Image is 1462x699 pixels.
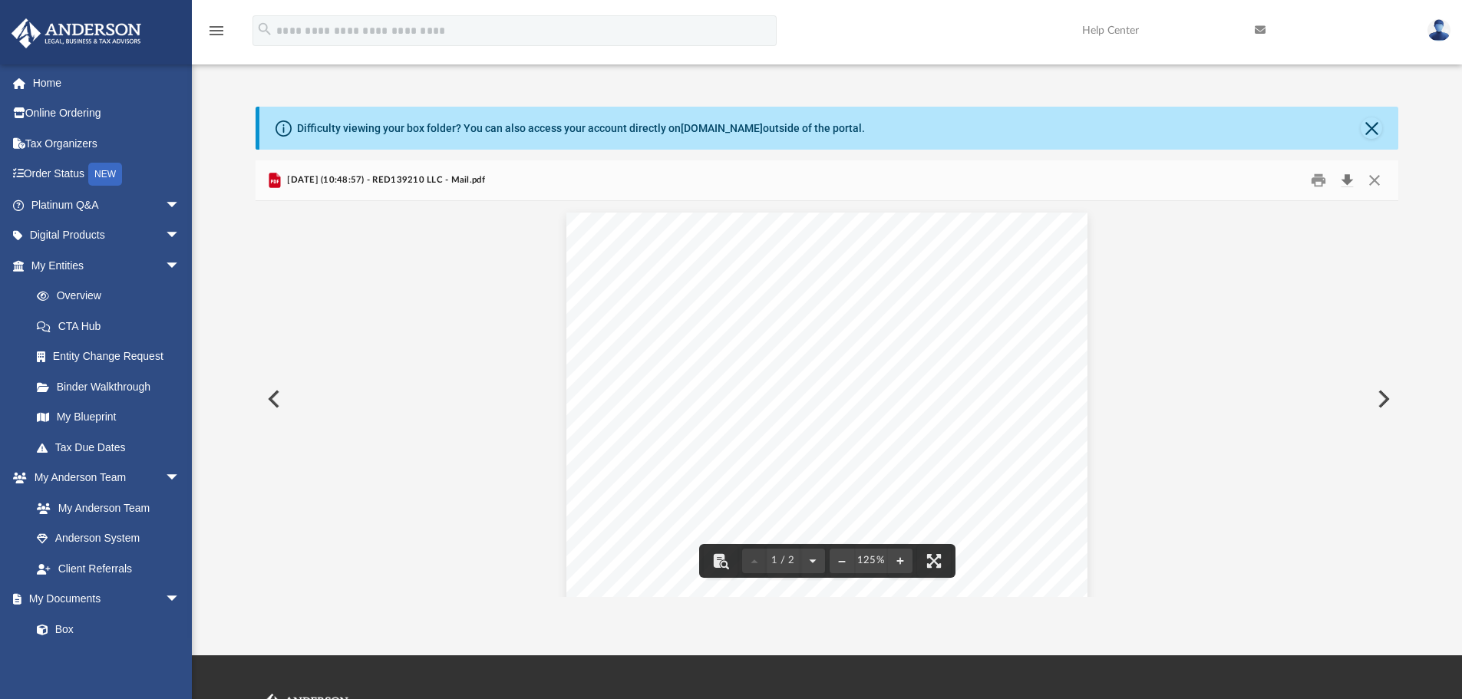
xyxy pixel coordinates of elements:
a: Box [21,614,188,645]
div: Difficulty viewing your box folder? You can also access your account directly on outside of the p... [297,120,865,137]
button: Download [1333,169,1361,193]
button: Close [1361,117,1382,139]
button: Next page [800,544,825,578]
a: Entity Change Request [21,341,203,372]
a: Binder Walkthrough [21,371,203,402]
i: search [256,21,273,38]
div: Document Viewer [256,201,1399,597]
span: arrow_drop_down [165,584,196,615]
button: Next File [1365,378,1399,420]
span: arrow_drop_down [165,190,196,221]
img: Anderson Advisors Platinum Portal [7,18,146,48]
a: Order StatusNEW [11,159,203,190]
a: My Blueprint [21,402,196,433]
a: menu [207,29,226,40]
button: Previous File [256,378,289,420]
a: Platinum Q&Aarrow_drop_down [11,190,203,220]
span: arrow_drop_down [165,463,196,494]
a: My Anderson Team [21,493,188,523]
i: menu [207,21,226,40]
a: Anderson System [21,523,196,554]
span: arrow_drop_down [165,250,196,282]
a: [DOMAIN_NAME] [681,122,763,134]
a: Client Referrals [21,553,196,584]
a: Tax Due Dates [21,432,203,463]
button: Zoom out [830,544,854,578]
a: CTA Hub [21,311,203,341]
a: Overview [21,281,203,312]
a: Tax Organizers [11,128,203,159]
a: Online Ordering [11,98,203,129]
div: NEW [88,163,122,186]
div: Preview [256,160,1399,597]
button: 1 / 2 [767,544,800,578]
span: arrow_drop_down [165,220,196,252]
button: Print [1303,169,1334,193]
span: 1 / 2 [767,556,800,565]
button: Zoom in [888,544,913,578]
a: Meeting Minutes [21,645,196,675]
button: Enter fullscreen [917,544,951,578]
a: My Anderson Teamarrow_drop_down [11,463,196,493]
a: Digital Productsarrow_drop_down [11,220,203,251]
a: Home [11,68,203,98]
img: User Pic [1427,19,1450,41]
button: Toggle findbar [704,544,738,578]
button: Close [1361,169,1388,193]
div: Current zoom level [854,556,888,565]
a: My Entitiesarrow_drop_down [11,250,203,281]
div: File preview [256,201,1399,597]
a: My Documentsarrow_drop_down [11,584,196,615]
span: [DATE] (10:48:57) - RED139210 LLC - Mail.pdf [284,173,485,187]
